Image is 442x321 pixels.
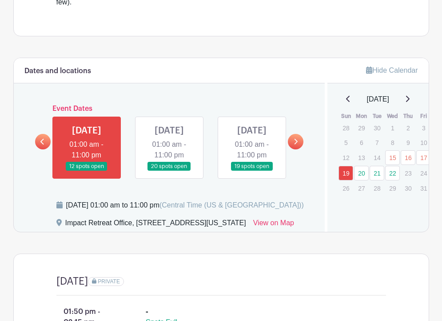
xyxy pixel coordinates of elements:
a: 21 [370,166,384,180]
div: Impact Retreat Office, [STREET_ADDRESS][US_STATE] [65,218,246,232]
span: PRIVATE [98,278,120,285]
a: 15 [385,150,400,165]
a: 19 [338,166,353,180]
p: 12 [338,151,353,164]
p: 9 [401,136,415,149]
p: 23 [401,166,415,180]
p: 27 [354,181,369,195]
a: 22 [385,166,400,180]
p: 28 [370,181,384,195]
p: 3 [416,121,431,135]
p: 2 [401,121,415,135]
p: 13 [354,151,369,164]
h6: Event Dates [51,105,288,113]
a: 20 [354,166,369,180]
th: Sun [338,112,354,121]
p: 30 [401,181,415,195]
a: 16 [401,150,415,165]
h6: Dates and locations [24,67,91,75]
p: 29 [385,181,400,195]
span: [DATE] [367,94,389,105]
a: 17 [416,150,431,165]
p: 28 [338,121,353,135]
p: 14 [370,151,384,164]
p: 10 [416,136,431,149]
span: (Central Time (US & [GEOGRAPHIC_DATA])) [159,201,304,209]
h4: [DATE] [56,275,88,288]
th: Thu [400,112,416,121]
p: 1 [385,121,400,135]
p: 31 [416,181,431,195]
th: Tue [369,112,385,121]
p: 5 [338,136,353,149]
div: - [146,306,148,317]
th: Wed [385,112,400,121]
p: 8 [385,136,400,149]
a: View on Map [253,218,294,232]
p: 26 [338,181,353,195]
p: 24 [416,166,431,180]
p: 6 [354,136,369,149]
p: 29 [354,121,369,135]
p: 30 [370,121,384,135]
th: Mon [354,112,369,121]
div: [DATE] 01:00 am to 11:00 pm [66,200,304,211]
a: Hide Calendar [366,67,418,74]
th: Fri [416,112,431,121]
p: 7 [370,136,384,149]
